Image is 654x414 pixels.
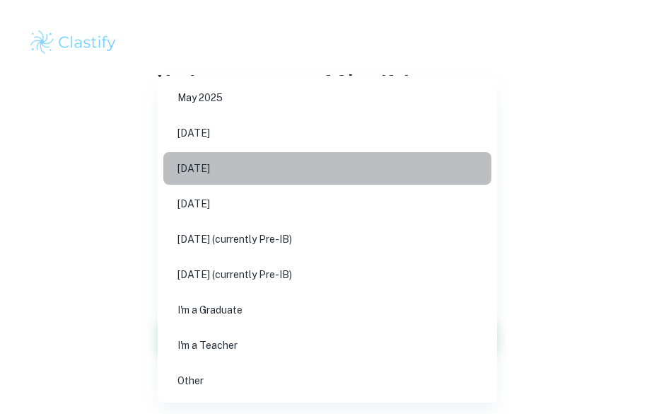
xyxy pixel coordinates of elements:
[163,258,491,291] li: [DATE] (currently Pre-IB)
[163,364,491,397] li: Other
[163,117,491,149] li: [DATE]
[163,152,491,185] li: [DATE]
[163,223,491,255] li: [DATE] (currently Pre-IB)
[163,294,491,326] li: I'm a Graduate
[163,81,491,114] li: May 2025
[163,329,491,362] li: I'm a Teacher
[163,188,491,220] li: [DATE]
